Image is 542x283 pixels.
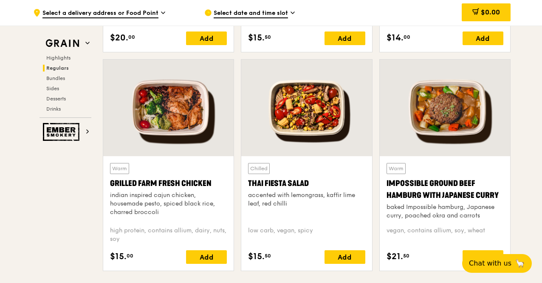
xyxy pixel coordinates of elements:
span: 00 [127,252,133,259]
span: Select date and time slot [214,9,288,18]
span: $15. [248,250,265,263]
div: Add [186,250,227,264]
span: Regulars [46,65,69,71]
span: Sides [46,86,59,91]
div: accented with lemongrass, kaffir lime leaf, red chilli [248,191,365,208]
span: Bundles [46,75,65,81]
span: $15. [110,250,127,263]
div: Warm [387,163,406,174]
img: Grain web logo [43,36,82,51]
div: Add [463,250,503,264]
span: Drinks [46,106,61,112]
span: Chat with us [469,258,511,269]
img: Ember Smokery web logo [43,123,82,141]
div: high protein, contains allium, dairy, nuts, soy [110,226,227,243]
span: $21. [387,250,403,263]
div: indian inspired cajun chicken, housemade pesto, spiced black rice, charred broccoli [110,191,227,217]
span: Highlights [46,55,71,61]
div: Add [325,31,365,45]
div: Add [186,31,227,45]
span: 00 [128,34,135,40]
span: Desserts [46,96,66,102]
div: Thai Fiesta Salad [248,177,365,189]
span: 50 [403,252,409,259]
span: Select a delivery address or Food Point [42,9,158,18]
span: 🦙 [515,258,525,269]
span: $15. [248,31,265,44]
div: Grilled Farm Fresh Chicken [110,177,227,189]
span: $20. [110,31,128,44]
div: vegan, contains allium, soy, wheat [387,226,503,243]
span: 00 [404,34,410,40]
div: Warm [110,163,129,174]
div: low carb, vegan, spicy [248,226,365,243]
span: 50 [265,252,271,259]
span: $0.00 [481,8,500,16]
div: Impossible Ground Beef Hamburg with Japanese Curry [387,177,503,201]
div: Chilled [248,163,270,174]
div: Add [463,31,503,45]
div: Add [325,250,365,264]
div: baked Impossible hamburg, Japanese curry, poached okra and carrots [387,203,503,220]
button: Chat with us🦙 [462,254,532,273]
span: $14. [387,31,404,44]
span: 50 [265,34,271,40]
